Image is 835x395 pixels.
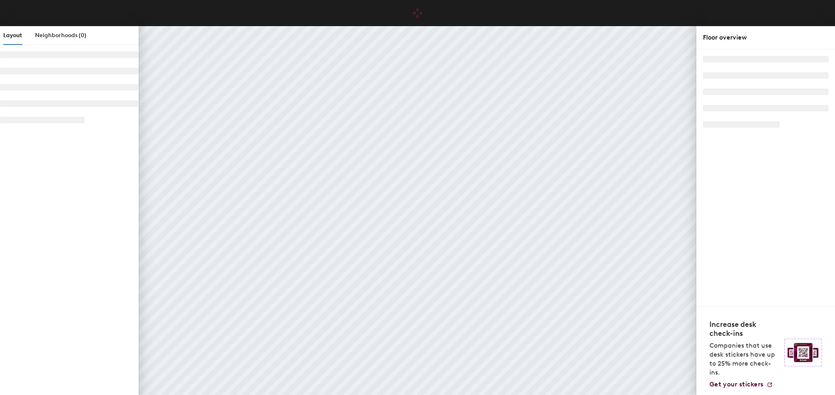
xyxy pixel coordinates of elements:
div: Floor overview [703,33,828,42]
p: Companies that use desk stickers have up to 25% more check-ins. [709,341,780,377]
span: Get your stickers [709,380,763,388]
img: Sticker logo [784,339,822,366]
span: Layout [3,32,22,39]
a: Get your stickers [709,380,773,388]
h4: Increase desk check-ins [709,320,780,338]
span: Neighborhoods (0) [35,32,86,39]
